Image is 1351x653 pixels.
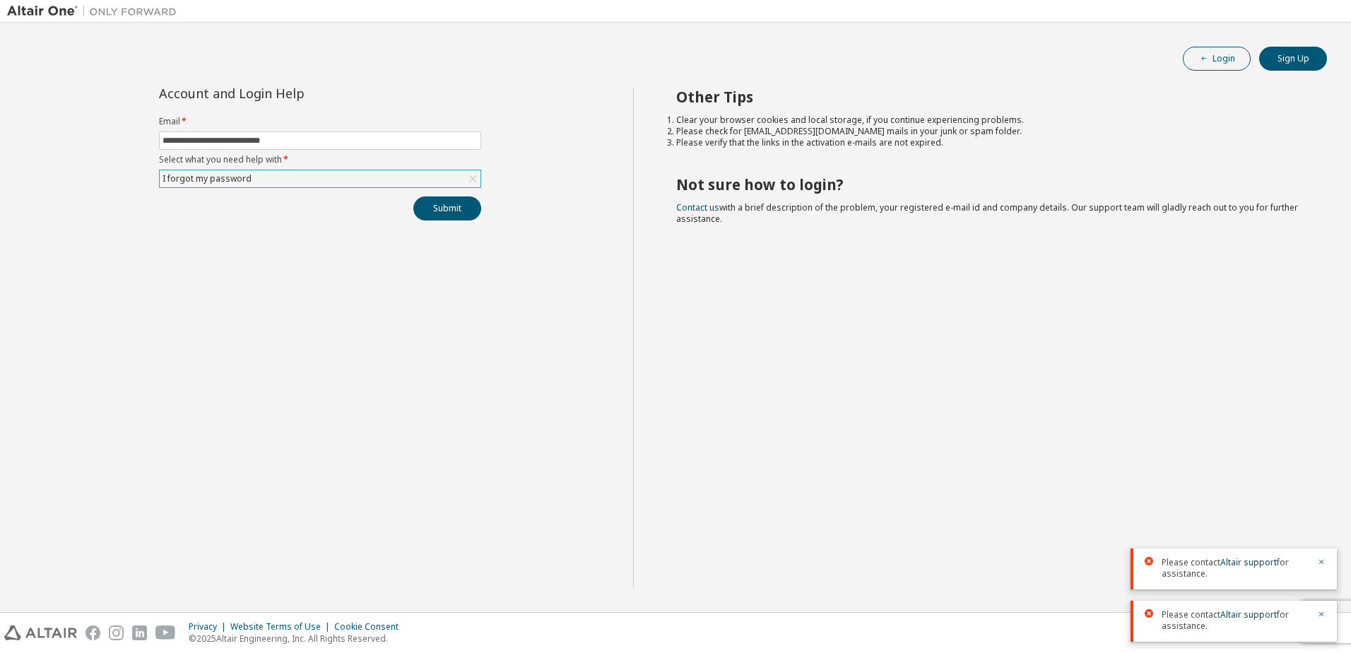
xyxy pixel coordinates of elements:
[1162,557,1309,580] span: Please contact for assistance.
[676,137,1302,148] li: Please verify that the links in the activation e-mails are not expired.
[159,116,481,127] label: Email
[109,625,124,640] img: instagram.svg
[676,201,1298,225] span: with a brief description of the problem, your registered e-mail id and company details. Our suppo...
[676,126,1302,137] li: Please check for [EMAIL_ADDRESS][DOMAIN_NAME] mails in your junk or spam folder.
[676,201,719,213] a: Contact us
[155,625,176,640] img: youtube.svg
[4,625,77,640] img: altair_logo.svg
[676,114,1302,126] li: Clear your browser cookies and local storage, if you continue experiencing problems.
[676,88,1302,106] h2: Other Tips
[334,621,407,633] div: Cookie Consent
[1183,47,1251,71] button: Login
[160,171,254,187] div: I forgot my password
[413,196,481,220] button: Submit
[1220,556,1277,568] a: Altair support
[159,88,417,99] div: Account and Login Help
[85,625,100,640] img: facebook.svg
[676,175,1302,194] h2: Not sure how to login?
[1162,609,1309,632] span: Please contact for assistance.
[189,633,407,645] p: © 2025 Altair Engineering, Inc. All Rights Reserved.
[7,4,184,18] img: Altair One
[189,621,230,633] div: Privacy
[230,621,334,633] div: Website Terms of Use
[1259,47,1327,71] button: Sign Up
[132,625,147,640] img: linkedin.svg
[160,170,480,187] div: I forgot my password
[159,154,481,165] label: Select what you need help with
[1220,608,1277,620] a: Altair support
